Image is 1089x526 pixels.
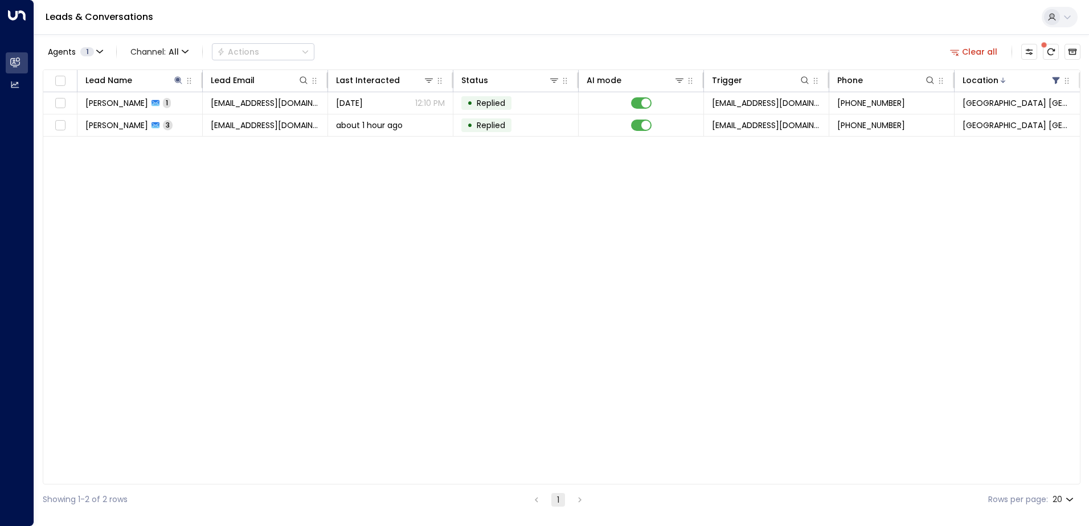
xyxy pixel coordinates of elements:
div: • [467,116,473,135]
button: Actions [212,43,314,60]
span: Space Station St Johns Wood [963,97,1072,109]
button: Agents1 [43,44,107,60]
p: 12:10 PM [415,97,445,109]
div: Showing 1-2 of 2 rows [43,494,128,506]
div: Phone [837,73,863,87]
span: l.dolton4@gmail.com [211,97,320,109]
div: Status [461,73,488,87]
div: Lead Email [211,73,255,87]
span: 3 [163,120,173,130]
div: Location [963,73,1062,87]
div: Last Interacted [336,73,400,87]
div: Lead Email [211,73,309,87]
span: about 1 hour ago [336,120,403,131]
button: Archived Leads [1065,44,1080,60]
div: Last Interacted [336,73,435,87]
span: Toggle select row [53,96,67,110]
span: l.dolton4@gmail.com [211,120,320,131]
span: All [169,47,179,56]
span: Yesterday [336,97,363,109]
div: 20 [1053,491,1076,508]
span: leads@space-station.co.uk [712,120,821,131]
div: Status [461,73,560,87]
span: Agents [48,48,76,56]
span: There are new threads available. Refresh the grid to view the latest updates. [1043,44,1059,60]
button: Clear all [945,44,1002,60]
div: AI mode [587,73,621,87]
div: Lead Name [85,73,184,87]
div: Phone [837,73,936,87]
label: Rows per page: [988,494,1048,506]
span: +447923932923 [837,120,905,131]
span: 1 [163,98,171,108]
span: +447923932923 [837,97,905,109]
span: Luke Dolton [85,120,148,131]
nav: pagination navigation [529,492,587,507]
span: Toggle select row [53,118,67,133]
a: Leads & Conversations [46,10,153,23]
div: Location [963,73,998,87]
button: page 1 [551,493,565,507]
span: leads@space-station.co.uk [712,97,821,109]
div: AI mode [587,73,685,87]
span: 1 [80,47,94,56]
div: Button group with a nested menu [212,43,314,60]
span: Replied [477,120,505,131]
button: Customize [1021,44,1037,60]
div: Actions [217,47,259,57]
div: Trigger [712,73,742,87]
div: Trigger [712,73,810,87]
span: Channel: [126,44,193,60]
span: Luke Dolton [85,97,148,109]
div: Lead Name [85,73,132,87]
button: Channel:All [126,44,193,60]
span: Replied [477,97,505,109]
div: • [467,93,473,113]
span: Space Station St Johns Wood [963,120,1072,131]
span: Toggle select all [53,74,67,88]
